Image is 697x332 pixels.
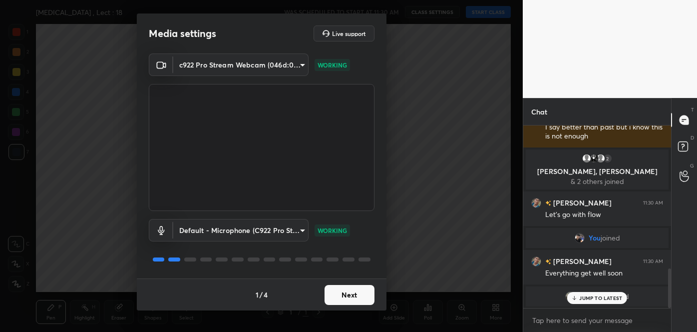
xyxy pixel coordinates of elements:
[332,30,365,36] h5: Live support
[531,256,541,266] img: 54f8734c111e461c9d98692a13308fc0.jpg
[582,153,592,163] img: default.png
[532,167,663,175] p: [PERSON_NAME], [PERSON_NAME]
[565,291,575,301] img: be801b5fb1124ec6a68e520c88018f6e.jpg
[545,268,663,278] div: Everything get well soon
[318,60,347,69] p: WORKING
[690,162,694,169] p: G
[643,258,663,264] div: 11:30 AM
[579,295,622,301] p: JUMP TO LATEST
[589,234,601,242] span: You
[523,98,555,125] p: Chat
[596,153,606,163] img: default.png
[531,198,541,208] img: 54f8734c111e461c9d98692a13308fc0.jpg
[545,259,551,264] img: no-rating-badge.077c3623.svg
[691,134,694,141] p: D
[256,289,259,300] h4: 1
[575,233,585,243] img: be3b61014f794d9dad424d3853eeb6ff.jpg
[523,125,671,308] div: grid
[545,122,663,141] div: I say better than past but i know this is not enough
[589,153,599,163] img: 6b23bea2da3e4bac839ced5d712b3d80.jpg
[260,289,263,300] h4: /
[551,197,612,208] h6: [PERSON_NAME]
[532,177,663,185] p: & 2 others joined
[691,106,694,113] p: T
[325,285,374,305] button: Next
[603,153,613,163] div: 2
[173,219,309,241] div: c922 Pro Stream Webcam (046d:085c)
[643,200,663,206] div: 11:30 AM
[601,234,620,242] span: joined
[545,200,551,206] img: no-rating-badge.077c3623.svg
[545,210,663,220] div: Let's go with flow
[173,53,309,76] div: c922 Pro Stream Webcam (046d:085c)
[149,27,216,40] h2: Media settings
[551,256,612,266] h6: [PERSON_NAME]
[318,226,347,235] p: WORKING
[264,289,268,300] h4: 4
